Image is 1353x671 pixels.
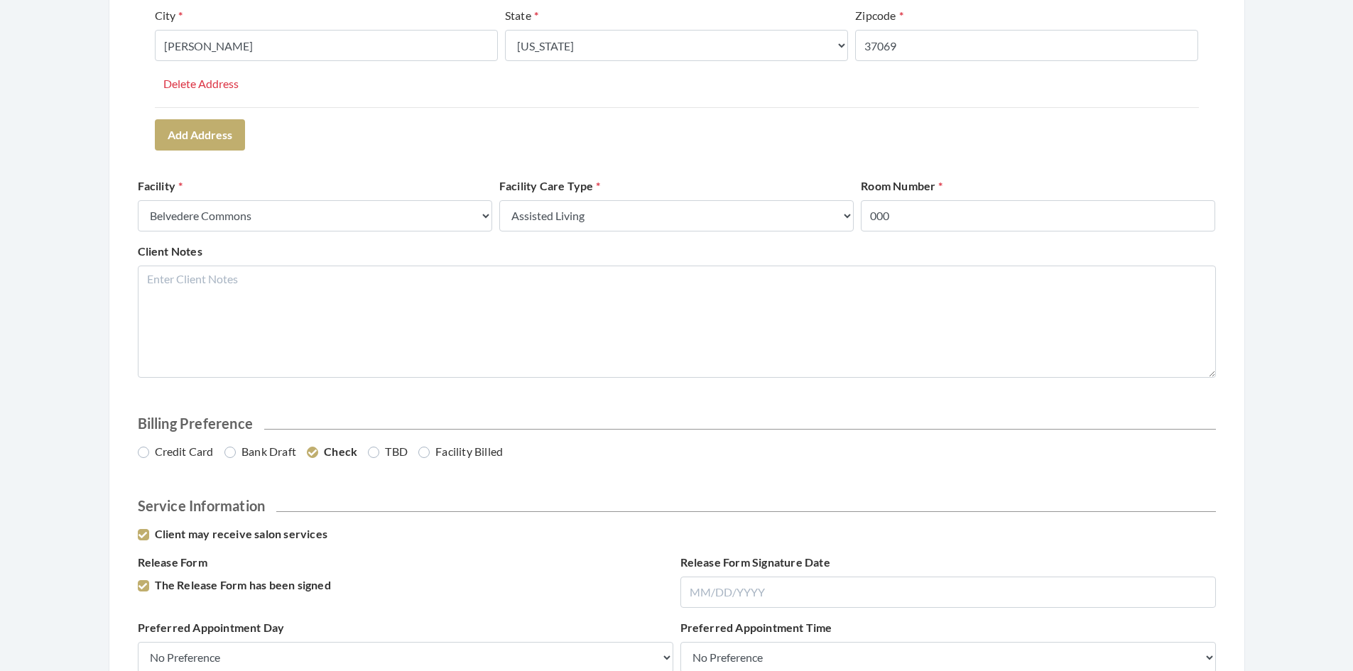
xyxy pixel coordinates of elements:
[680,577,1216,608] input: MM/DD/YYYY
[138,178,183,195] label: Facility
[138,577,331,594] label: The Release Form has been signed
[855,7,903,24] label: Zipcode
[368,443,408,460] label: TBD
[138,554,207,571] label: Release Form
[861,200,1215,231] input: Enter Room Number
[155,7,183,24] label: City
[138,415,1216,432] h2: Billing Preference
[224,443,296,460] label: Bank Draft
[861,178,942,195] label: Room Number
[138,497,1216,514] h2: Service Information
[138,525,328,542] label: Client may receive salon services
[307,443,357,460] label: Check
[680,554,830,571] label: Release Form Signature Date
[505,7,538,24] label: State
[418,443,503,460] label: Facility Billed
[138,619,285,636] label: Preferred Appointment Day
[138,443,214,460] label: Credit Card
[155,119,245,151] button: Add Address
[155,72,247,95] button: Delete Address
[855,30,1198,61] input: Zipcode
[499,178,601,195] label: Facility Care Type
[155,30,498,61] input: City
[680,619,832,636] label: Preferred Appointment Time
[138,243,202,260] label: Client Notes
